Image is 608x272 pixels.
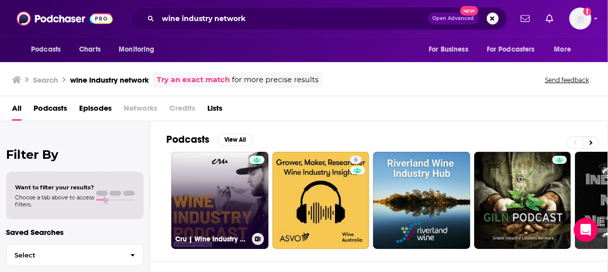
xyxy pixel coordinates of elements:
[542,10,557,27] a: Show notifications dropdown
[542,76,592,84] button: Send feedback
[569,8,591,30] img: User Profile
[34,100,67,121] a: Podcasts
[422,40,481,59] button: open menu
[569,8,591,30] button: Show profile menu
[124,100,157,121] span: Networks
[6,227,144,237] p: Saved Searches
[429,43,468,57] span: For Business
[79,100,112,121] a: Episodes
[232,74,319,86] span: for more precise results
[517,10,534,27] a: Show notifications dropdown
[428,13,479,25] button: Open AdvancedNew
[166,133,253,146] a: PodcastsView All
[480,40,549,59] button: open menu
[24,40,74,59] button: open menu
[487,43,535,57] span: For Podcasters
[6,147,144,162] h2: Filter By
[15,194,94,208] span: Choose a tab above to access filters.
[207,100,222,121] a: Lists
[6,244,144,266] button: Select
[7,252,122,258] span: Select
[70,75,149,85] h3: wine industry network
[157,74,230,86] a: Try an exact match
[166,133,209,146] h2: Podcasts
[31,43,61,57] span: Podcasts
[569,8,591,30] span: Logged in as rgertner
[79,43,101,57] span: Charts
[583,8,591,16] svg: Add a profile image
[17,9,113,28] img: Podchaser - Follow, Share and Rate Podcasts
[119,43,154,57] span: Monitoring
[272,152,370,249] a: 6
[460,6,478,16] span: New
[554,43,571,57] span: More
[169,100,195,121] span: Credits
[158,11,428,27] input: Search podcasts, credits, & more...
[12,100,22,121] a: All
[574,218,598,242] div: Open Intercom Messenger
[217,134,253,146] button: View All
[112,40,167,59] button: open menu
[433,16,474,21] span: Open Advanced
[171,152,268,249] a: Cru | Wine Industry Podcast
[15,184,94,191] span: Want to filter your results?
[33,75,58,85] h3: Search
[547,40,584,59] button: open menu
[350,156,362,164] a: 6
[175,235,248,243] h3: Cru | Wine Industry Podcast
[354,155,358,165] span: 6
[131,7,507,30] div: Search podcasts, credits, & more...
[73,40,107,59] a: Charts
